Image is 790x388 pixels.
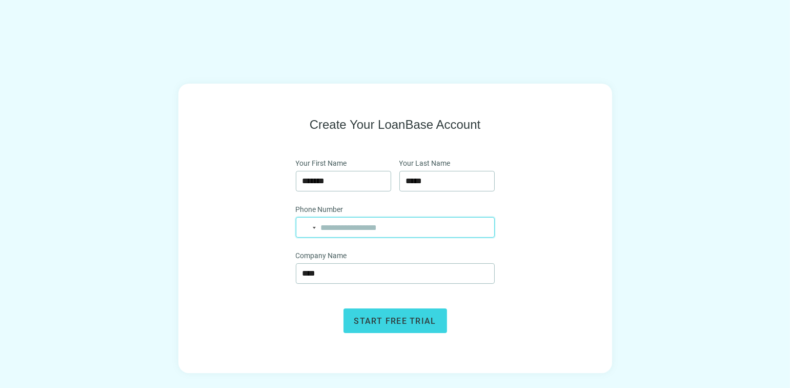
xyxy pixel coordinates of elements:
label: Your First Name [296,158,354,169]
button: Start free trial [343,308,447,333]
span: Start free trial [354,316,436,326]
label: Phone Number [296,204,350,215]
span: Create Your LoanBase Account [310,117,481,133]
label: Company Name [296,250,354,261]
label: Your Last Name [399,158,457,169]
